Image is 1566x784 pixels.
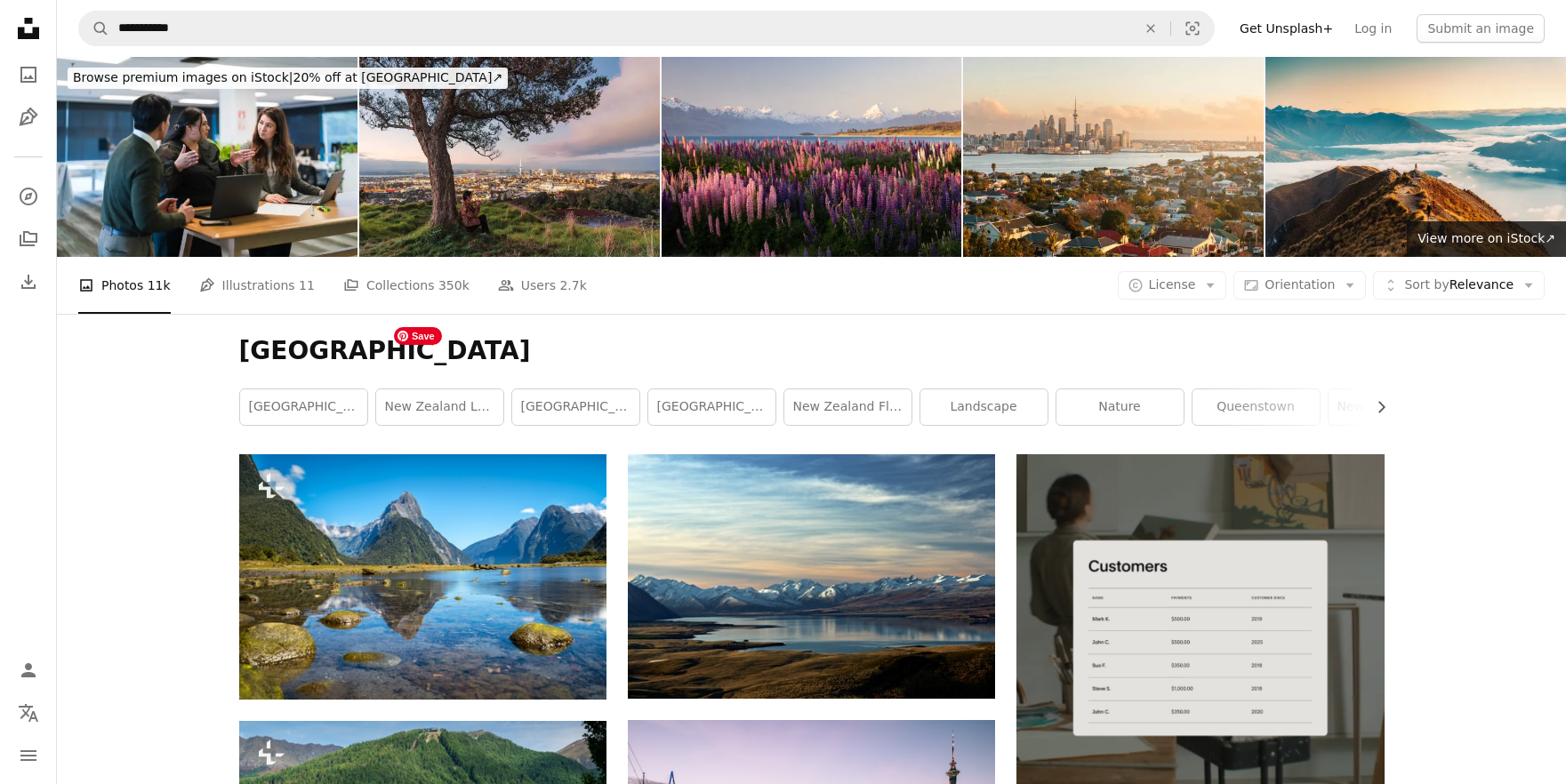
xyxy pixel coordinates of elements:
[1193,389,1320,425] a: queenstown
[963,57,1264,257] img: Auckland city view during sunset.
[1365,389,1385,425] button: scroll list to the right
[920,389,1048,425] a: landscape
[73,70,293,84] span: Browse premium images on iStock |
[784,389,911,425] a: new zealand flag
[1265,57,1566,257] img: Landscape of Roys Peak summit with foggy mountain and tourist enjoying in autumn at New Zealand
[11,264,46,300] a: Download History
[1407,221,1566,257] a: View more on iStock↗
[559,276,586,295] span: 2.7k
[498,257,587,314] a: Users 2.7k
[11,738,46,773] button: Menu
[1131,12,1170,45] button: Clear
[78,11,1215,46] form: Find visuals sitewide
[1229,14,1344,43] a: Get Unsplash+
[199,257,315,314] a: Illustrations 11
[73,70,502,84] span: 20% off at [GEOGRAPHIC_DATA] ↗
[11,695,46,731] button: Language
[438,276,470,295] span: 350k
[1417,231,1555,245] span: View more on iStock ↗
[11,179,46,214] a: Explore
[57,57,357,257] img: Partnership and collaboration in office, group discussion for feedback.
[1265,277,1335,292] span: Orientation
[239,454,606,700] img: Milford Sound, New Zealand. - Mitre Peak is the iconic landmark of Milford Sound in Fiordland Nat...
[239,335,1385,367] h1: [GEOGRAPHIC_DATA]
[1118,271,1227,300] button: License
[79,12,109,45] button: Search Unsplash
[1404,276,1514,294] span: Relevance
[11,100,46,135] a: Illustrations
[11,57,46,92] a: Photos
[648,389,775,425] a: [GEOGRAPHIC_DATA]
[628,568,995,584] a: landscape photography of lake and mountain
[1373,271,1545,300] button: Sort byRelevance
[1233,271,1366,300] button: Orientation
[628,454,995,699] img: landscape photography of lake and mountain
[57,57,518,100] a: Browse premium images on iStock|20% off at [GEOGRAPHIC_DATA]↗
[1417,14,1545,43] button: Submit an image
[240,389,367,425] a: [GEOGRAPHIC_DATA]
[1171,12,1214,45] button: Visual search
[239,569,606,585] a: Milford Sound, New Zealand. - Mitre Peak is the iconic landmark of Milford Sound in Fiordland Nat...
[376,389,503,425] a: new zealand landscape
[1149,277,1196,292] span: License
[1329,389,1456,425] a: new [DEMOGRAPHIC_DATA] people
[662,57,962,257] img: Sunset on wild lupines near Mt Cook, New Zealand
[394,327,442,345] span: Save
[1344,14,1402,43] a: Log in
[1404,277,1449,292] span: Sort by
[299,276,315,295] span: 11
[1056,389,1184,425] a: nature
[343,257,470,314] a: Collections 350k
[11,652,46,688] a: Log in / Sign up
[359,57,660,257] img: Viewpoint of Mount Eden with female tourist relaxing and sky tower among illuminated city at Auck...
[512,389,639,425] a: [GEOGRAPHIC_DATA]
[11,221,46,257] a: Collections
